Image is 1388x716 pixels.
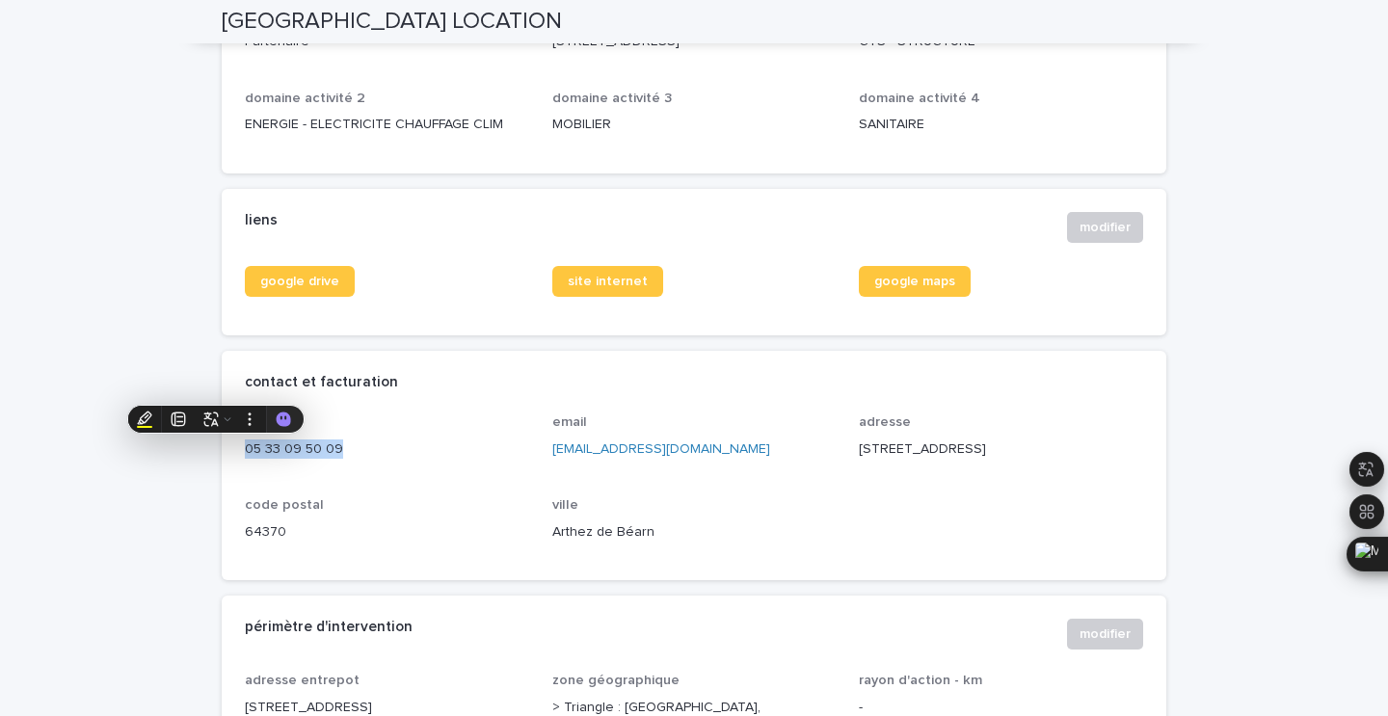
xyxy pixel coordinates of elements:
span: google maps [874,275,955,288]
span: adresse [859,415,911,429]
p: SANITAIRE [859,115,1143,135]
button: modifier [1067,212,1143,243]
span: zone géographique [552,674,680,687]
p: Arthez de Béarn [552,522,837,543]
p: MOBILIER [552,115,837,135]
button: modifier [1067,619,1143,650]
span: code postal [245,498,324,512]
span: email [552,415,587,429]
span: domaine activité 4 [859,92,980,105]
span: domaine activité 2 [245,92,365,105]
span: ville [552,498,578,512]
p: 05 33 09 50 09 [245,439,529,460]
span: site internet [568,275,648,288]
a: site internet [552,266,663,297]
span: domaine activité 3 [552,92,672,105]
span: modifier [1080,218,1131,237]
h2: périmètre d'intervention [245,619,413,636]
h2: liens [245,212,278,229]
a: [EMAIL_ADDRESS][DOMAIN_NAME] [552,442,770,456]
span: adresse entrepot [245,674,360,687]
span: google drive [260,275,339,288]
a: google drive [245,266,355,297]
span: modifier [1080,624,1131,644]
span: rayon d'action - km [859,674,982,687]
p: [STREET_ADDRESS] [859,439,1143,460]
h2: [GEOGRAPHIC_DATA] LOCATION [222,8,562,36]
h2: contact et facturation [245,374,398,391]
p: ENERGIE - ELECTRICITE CHAUFFAGE CLIM [245,115,529,135]
p: 64370 [245,522,529,543]
a: google maps [859,266,971,297]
